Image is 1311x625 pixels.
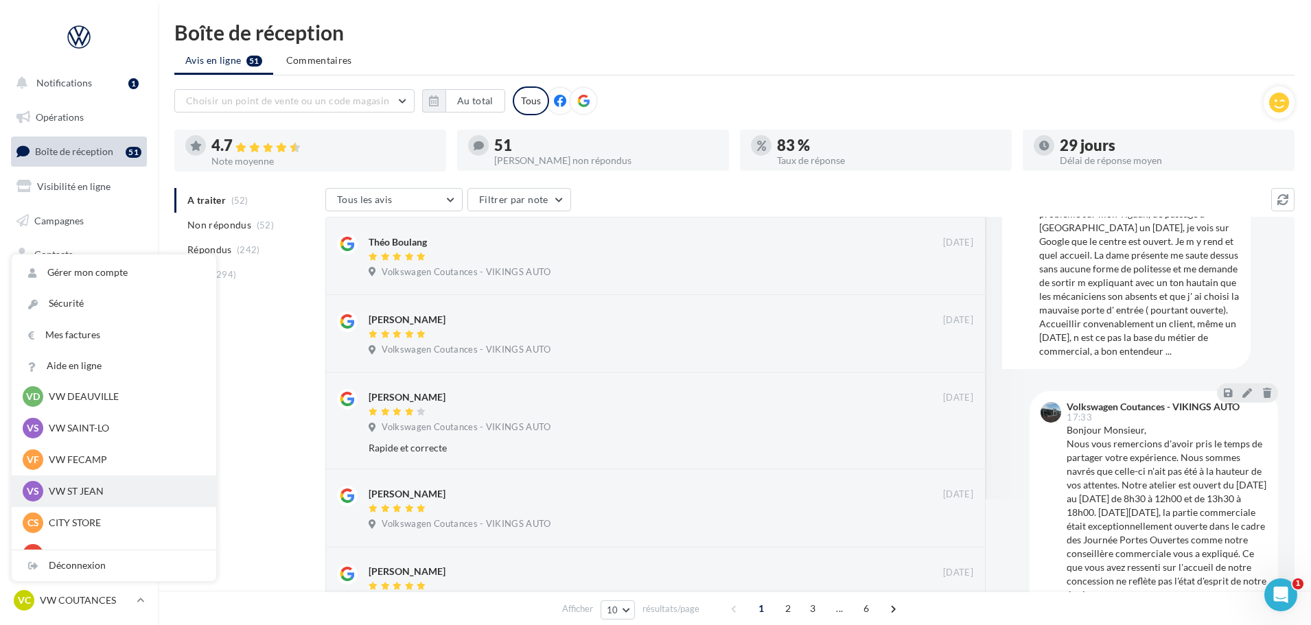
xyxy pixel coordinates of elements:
div: Note moyenne [211,156,435,166]
span: Non répondus [187,218,251,232]
p: VW PONT AUDEMER [49,547,200,561]
button: Au total [422,89,505,113]
p: VW DEAUVILLE [49,390,200,403]
span: Visibilité en ligne [37,180,111,192]
span: résultats/page [642,602,699,615]
a: Campagnes [8,207,150,235]
a: Boîte de réception51 [8,137,150,166]
div: 51 [494,138,718,153]
span: [DATE] [943,488,973,501]
span: Choisir un point de vente ou un code magasin [186,95,389,106]
span: Campagnes [34,214,84,226]
div: [PERSON_NAME] [369,487,445,501]
a: Campagnes DataOnDemand [8,388,150,429]
div: 1 [128,78,139,89]
div: 83 % [777,138,1001,153]
a: Mes factures [12,320,216,351]
span: Volkswagen Coutances - VIKINGS AUTO [382,344,550,356]
button: Au total [445,89,505,113]
button: 10 [601,600,636,620]
span: (294) [213,269,237,280]
button: Tous les avis [325,188,463,211]
p: CITY STORE [49,516,200,530]
a: Aide en ligne [12,351,216,381]
p: VW ST JEAN [49,484,200,498]
span: (242) [237,244,260,255]
span: Répondus [187,243,232,257]
button: Filtrer par note [467,188,571,211]
a: Calendrier [8,309,150,338]
span: 1 [1292,578,1303,589]
span: Tous les avis [337,193,393,205]
span: CS [27,516,39,530]
span: 2 [777,598,799,620]
span: 17:33 [1067,413,1092,422]
div: Taux de réponse [777,156,1001,165]
div: Boîte de réception [174,22,1295,43]
a: Visibilité en ligne [8,172,150,201]
div: 51 [126,147,141,158]
p: VW FECAMP [49,453,200,467]
div: [PERSON_NAME] non répondus [494,156,718,165]
a: Contacts [8,240,150,269]
div: Volkswagen Coutances - VIKINGS AUTO [1067,402,1240,412]
a: Opérations [8,103,150,132]
div: Déconnexion [12,550,216,581]
span: VS [27,421,39,435]
span: Contacts [34,248,73,260]
button: Notifications 1 [8,69,144,97]
div: [PERSON_NAME] [369,390,445,404]
div: Tous [513,86,549,115]
a: Médiathèque [8,274,150,303]
span: VF [27,453,39,467]
span: VD [26,390,40,403]
span: VS [27,484,39,498]
div: Je ne remet aucunement en cause le professionnalisme des mécaniciens ainsi que la direction (ayan... [1039,152,1240,358]
span: Volkswagen Coutances - VIKINGS AUTO [382,421,550,434]
span: (52) [257,220,274,231]
span: [DATE] [943,314,973,327]
div: Théo Boulang [369,235,427,249]
span: 3 [802,598,824,620]
a: Sécurité [12,288,216,319]
span: 1 [750,598,772,620]
span: 10 [607,604,618,615]
span: [DATE] [943,392,973,404]
a: VC VW COUTANCES [11,587,147,613]
div: 29 jours [1060,138,1284,153]
p: VW COUTANCES [40,593,131,607]
a: PLV et print personnalisable [8,342,150,383]
div: Délai de réponse moyen [1060,156,1284,165]
span: ... [828,598,850,620]
span: Volkswagen Coutances - VIKINGS AUTO [382,518,550,530]
span: Commentaires [286,54,352,67]
iframe: Intercom live chat [1264,578,1297,611]
p: VW SAINT-LO [49,421,200,435]
div: 4.7 [211,138,435,154]
span: [DATE] [943,567,973,579]
a: Gérer mon compte [12,257,216,288]
span: Volkswagen Coutances - VIKINGS AUTO [382,266,550,279]
span: VP [27,547,40,561]
span: [DATE] [943,237,973,249]
button: Choisir un point de vente ou un code magasin [174,89,415,113]
span: Afficher [562,602,593,615]
span: VC [18,593,31,607]
span: Notifications [36,77,92,89]
div: [PERSON_NAME] [369,313,445,327]
span: Boîte de réception [35,145,113,157]
div: [PERSON_NAME] [369,565,445,578]
span: 6 [855,598,877,620]
span: Opérations [36,111,84,123]
div: Rapide et correcte [369,441,884,455]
